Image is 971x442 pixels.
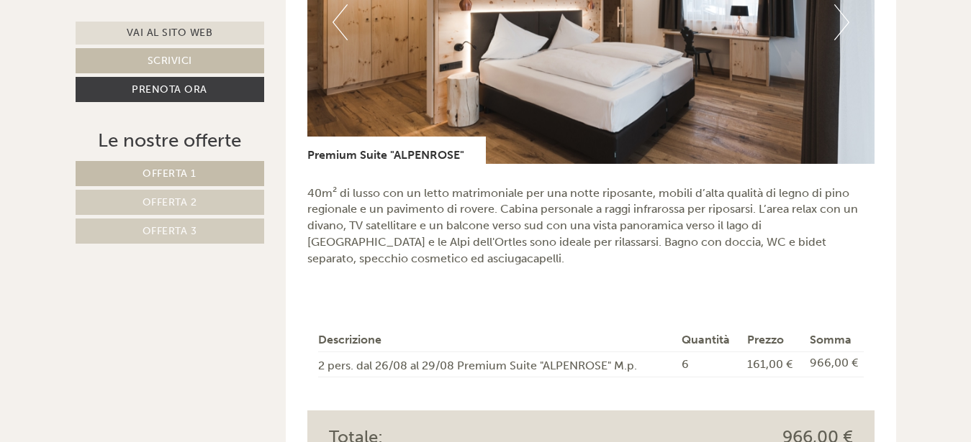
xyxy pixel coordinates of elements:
th: Somma [804,329,864,351]
p: 40m² di lusso con un letto matrimoniale per una notte riposante, mobili d’alta qualità di legno d... [307,185,875,267]
th: Quantità [676,329,741,351]
div: Hotel [GEOGRAPHIC_DATA] [22,42,227,53]
a: Vai al sito web [76,22,264,45]
div: Le nostre offerte [76,127,264,154]
button: Invia [494,379,568,404]
div: [DATE] [258,11,310,35]
span: Offerta 1 [143,167,197,180]
th: Descrizione [318,329,676,351]
a: Prenota ora [76,77,264,102]
td: 966,00 € [804,351,864,377]
small: 16:02 [22,70,227,80]
div: Buon giorno, come possiamo aiutarla? [11,39,234,83]
button: Previous [333,4,348,40]
span: 161,00 € [747,357,792,371]
div: Premium Suite "ALPENROSE" [307,137,486,164]
td: 2 pers. dal 26/08 al 29/08 Premium Suite "ALPENROSE" M.p. [318,351,676,377]
span: Offerta 2 [143,196,197,208]
button: Next [834,4,849,40]
th: Prezzo [741,329,804,351]
td: 6 [676,351,741,377]
a: Scrivici [76,48,264,73]
span: Offerta 3 [143,225,197,237]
